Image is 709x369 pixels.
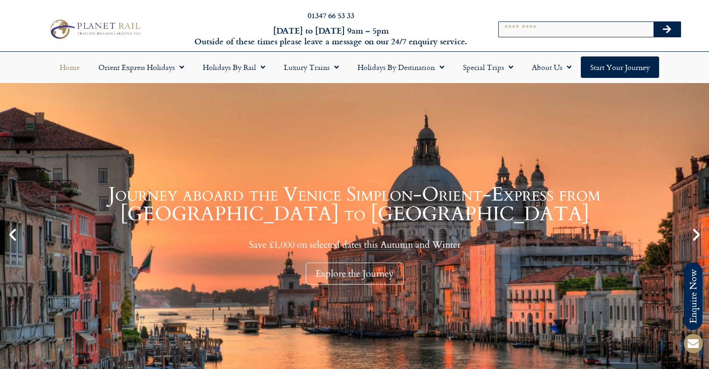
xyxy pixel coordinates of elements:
[348,56,454,78] a: Holidays by Destination
[454,56,523,78] a: Special Trips
[5,56,704,78] nav: Menu
[5,227,21,243] div: Previous slide
[306,263,404,285] div: Explore the Journey
[46,17,143,41] img: Planet Rail Train Holidays Logo
[523,56,581,78] a: About Us
[192,25,470,47] h6: [DATE] to [DATE] 9am – 5pm Outside of these times please leave a message on our 24/7 enquiry serv...
[89,56,193,78] a: Orient Express Holidays
[275,56,348,78] a: Luxury Trains
[23,185,686,224] h1: Journey aboard the Venice Simplon-Orient-Express from [GEOGRAPHIC_DATA] to [GEOGRAPHIC_DATA]
[50,56,89,78] a: Home
[23,239,686,251] p: Save £1,000 on selected dates this Autumn and Winter
[654,22,681,37] button: Search
[308,10,354,21] a: 01347 66 53 33
[581,56,659,78] a: Start your Journey
[688,227,704,243] div: Next slide
[193,56,275,78] a: Holidays by Rail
